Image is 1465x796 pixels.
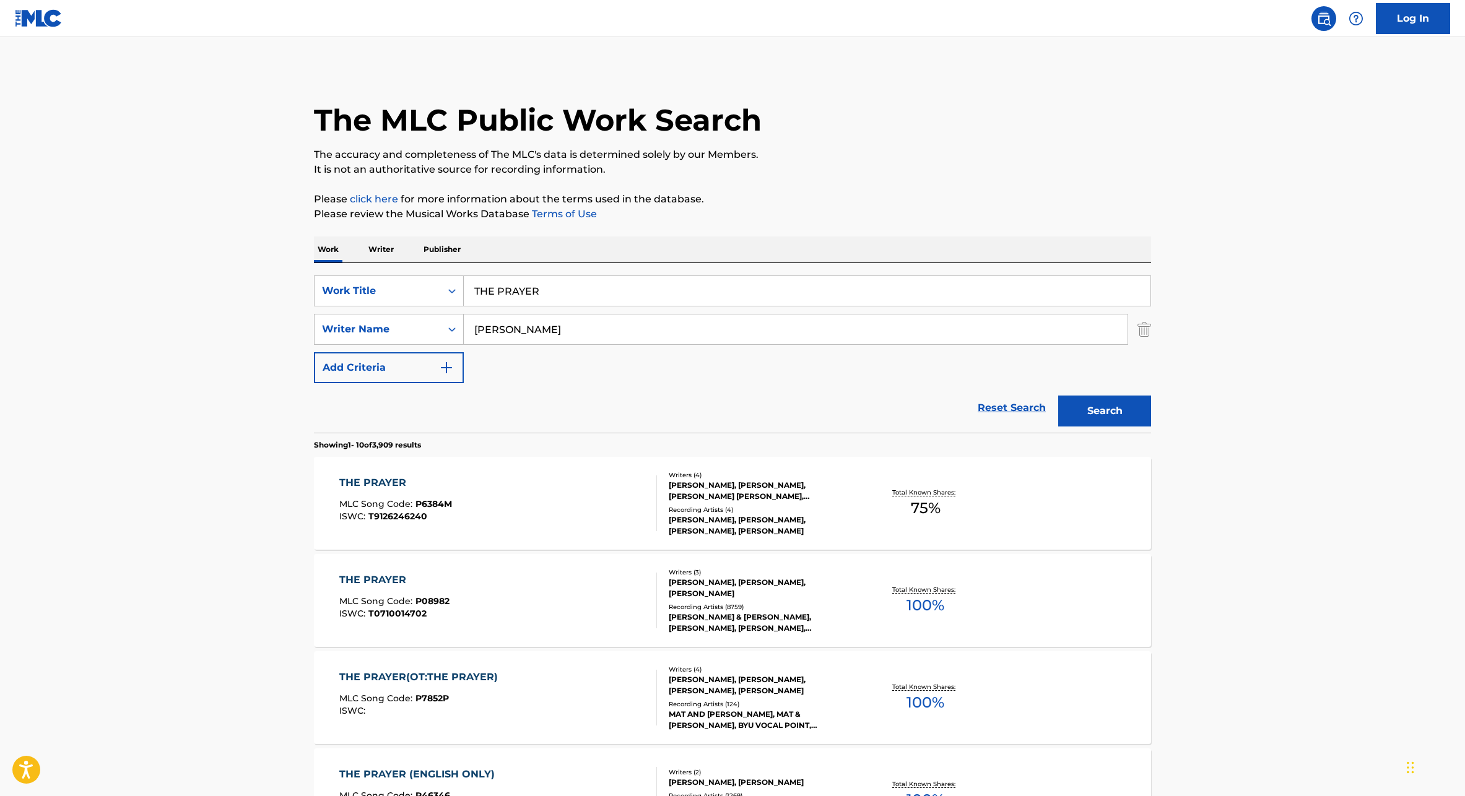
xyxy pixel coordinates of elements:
[339,705,368,716] span: ISWC :
[906,691,944,714] span: 100 %
[314,651,1151,744] a: THE PRAYER(OT:THE PRAYER)MLC Song Code:P7852PISWC:Writers (4)[PERSON_NAME], [PERSON_NAME], [PERSO...
[439,360,454,375] img: 9d2ae6d4665cec9f34b9.svg
[669,768,856,777] div: Writers ( 2 )
[339,693,415,704] span: MLC Song Code :
[314,457,1151,550] a: THE PRAYERMLC Song Code:P6384MISWC:T9126246240Writers (4)[PERSON_NAME], [PERSON_NAME], [PERSON_NA...
[669,777,856,788] div: [PERSON_NAME], [PERSON_NAME]
[339,595,415,607] span: MLC Song Code :
[669,674,856,696] div: [PERSON_NAME], [PERSON_NAME], [PERSON_NAME], [PERSON_NAME]
[420,236,464,262] p: Publisher
[669,699,856,709] div: Recording Artists ( 124 )
[339,511,368,522] span: ISWC :
[1349,11,1363,26] img: help
[365,236,398,262] p: Writer
[350,193,398,205] a: click here
[1137,314,1151,345] img: Delete Criterion
[669,514,856,537] div: [PERSON_NAME], [PERSON_NAME], [PERSON_NAME], [PERSON_NAME]
[669,612,856,634] div: [PERSON_NAME] & [PERSON_NAME], [PERSON_NAME], [PERSON_NAME], PENTATONIX, [PERSON_NAME]
[1403,737,1465,796] iframe: Chat Widget
[314,554,1151,647] a: THE PRAYERMLC Song Code:P08982ISWC:T0710014702Writers (3)[PERSON_NAME], [PERSON_NAME], [PERSON_NA...
[892,488,959,497] p: Total Known Shares:
[669,602,856,612] div: Recording Artists ( 8759 )
[1058,396,1151,426] button: Search
[1407,749,1414,786] div: Drag
[415,595,450,607] span: P08982
[368,608,427,619] span: T0710014702
[906,594,944,616] span: 100 %
[415,693,449,704] span: P7852P
[339,498,415,509] span: MLC Song Code :
[314,102,762,139] h1: The MLC Public Work Search
[368,511,427,522] span: T9126246240
[339,475,452,490] div: THE PRAYER
[1311,6,1336,31] a: Public Search
[15,9,63,27] img: MLC Logo
[529,208,597,220] a: Terms of Use
[972,394,1052,422] a: Reset Search
[322,322,433,337] div: Writer Name
[892,585,959,594] p: Total Known Shares:
[314,147,1151,162] p: The accuracy and completeness of The MLC's data is determined solely by our Members.
[669,577,856,599] div: [PERSON_NAME], [PERSON_NAME], [PERSON_NAME]
[669,709,856,731] div: MAT AND [PERSON_NAME], MAT & [PERSON_NAME], BYU VOCAL POINT, [PERSON_NAME], [PERSON_NAME]
[339,608,368,619] span: ISWC :
[415,498,452,509] span: P6384M
[892,682,959,691] p: Total Known Shares:
[669,505,856,514] div: Recording Artists ( 4 )
[892,779,959,789] p: Total Known Shares:
[314,236,342,262] p: Work
[669,480,856,502] div: [PERSON_NAME], [PERSON_NAME], [PERSON_NAME] [PERSON_NAME], [PERSON_NAME]
[314,192,1151,207] p: Please for more information about the terms used in the database.
[339,573,450,587] div: THE PRAYER
[1344,6,1368,31] div: Help
[314,162,1151,177] p: It is not an authoritative source for recording information.
[339,670,504,685] div: THE PRAYER(OT:THE PRAYER)
[322,283,433,298] div: Work Title
[314,352,464,383] button: Add Criteria
[314,439,421,451] p: Showing 1 - 10 of 3,909 results
[1376,3,1450,34] a: Log In
[669,665,856,674] div: Writers ( 4 )
[314,207,1151,222] p: Please review the Musical Works Database
[1316,11,1331,26] img: search
[669,470,856,480] div: Writers ( 4 )
[669,568,856,577] div: Writers ( 3 )
[314,275,1151,433] form: Search Form
[911,497,941,519] span: 75 %
[339,767,501,782] div: THE PRAYER (ENGLISH ONLY)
